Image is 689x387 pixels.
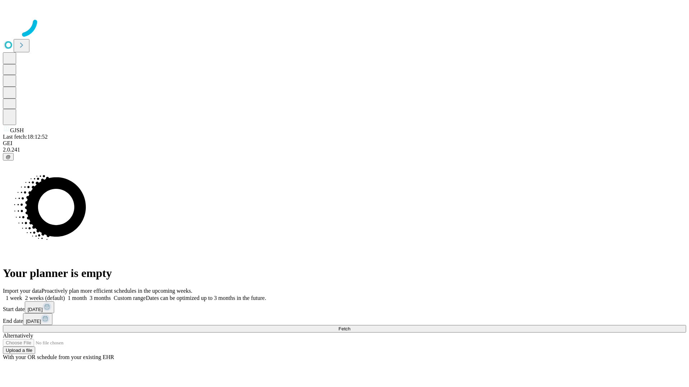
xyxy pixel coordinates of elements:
[25,301,54,313] button: [DATE]
[6,154,11,159] span: @
[10,127,24,133] span: GJSH
[3,313,686,325] div: End date
[3,147,686,153] div: 2.0.241
[114,295,146,301] span: Custom range
[3,354,114,360] span: With your OR schedule from your existing EHR
[3,288,42,294] span: Import your data
[90,295,111,301] span: 3 months
[3,134,48,140] span: Last fetch: 18:12:52
[42,288,192,294] span: Proactively plan more efficient schedules in the upcoming weeks.
[3,347,35,354] button: Upload a file
[28,307,43,312] span: [DATE]
[23,313,52,325] button: [DATE]
[25,295,65,301] span: 2 weeks (default)
[146,295,266,301] span: Dates can be optimized up to 3 months in the future.
[68,295,87,301] span: 1 month
[3,333,33,339] span: Alternatively
[3,267,686,280] h1: Your planner is empty
[26,319,41,324] span: [DATE]
[3,153,14,161] button: @
[3,301,686,313] div: Start date
[338,326,350,331] span: Fetch
[3,140,686,147] div: GEI
[6,295,22,301] span: 1 week
[3,325,686,333] button: Fetch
